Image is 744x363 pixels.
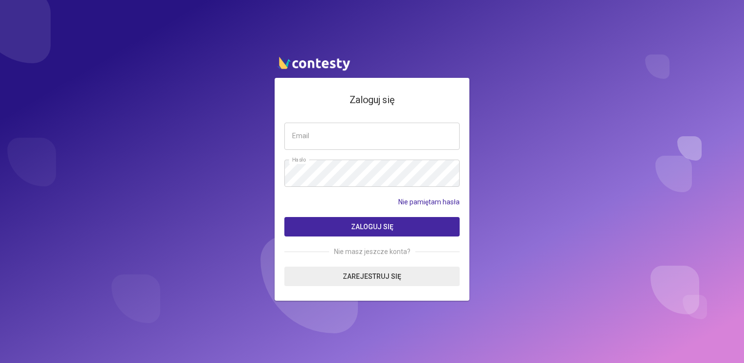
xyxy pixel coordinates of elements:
img: contesty logo [275,53,353,73]
a: Zarejestruj się [284,267,460,286]
button: Zaloguj się [284,217,460,236]
h4: Zaloguj się [284,92,460,108]
span: Nie masz jeszcze konta? [329,246,415,257]
span: Zaloguj się [351,223,393,231]
a: Nie pamiętam hasła [398,197,460,207]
